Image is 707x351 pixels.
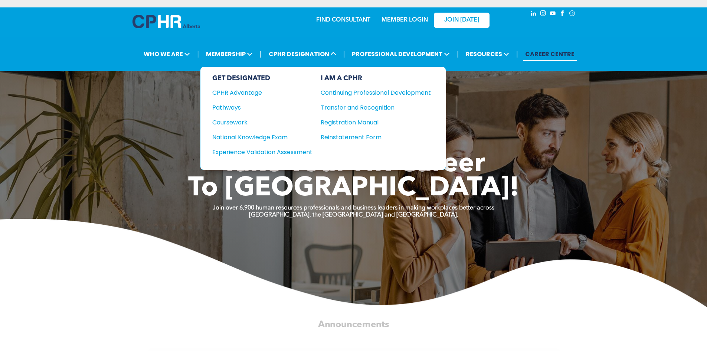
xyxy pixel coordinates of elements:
[343,46,345,62] li: |
[549,9,557,19] a: youtube
[260,46,262,62] li: |
[212,147,312,157] a: Experience Validation Assessment
[523,47,577,61] a: CAREER CENTRE
[321,103,431,112] a: Transfer and Recognition
[212,133,312,142] a: National Knowledge Exam
[530,9,538,19] a: linkedin
[321,133,420,142] div: Reinstatement Form
[141,47,192,61] span: WHO WE ARE
[382,17,428,23] a: MEMBER LOGIN
[212,74,312,82] div: GET DESIGNATED
[318,320,389,329] span: Announcements
[434,13,490,28] a: JOIN [DATE]
[444,17,479,24] span: JOIN [DATE]
[132,15,200,28] img: A blue and white logo for cp alberta
[321,133,431,142] a: Reinstatement Form
[316,17,370,23] a: FIND CONSULTANT
[457,46,459,62] li: |
[212,147,302,157] div: Experience Validation Assessment
[350,47,452,61] span: PROFESSIONAL DEVELOPMENT
[539,9,547,19] a: instagram
[321,103,420,112] div: Transfer and Recognition
[516,46,518,62] li: |
[212,133,302,142] div: National Knowledge Exam
[559,9,567,19] a: facebook
[213,205,494,211] strong: Join over 6,900 human resources professionals and business leaders in making workplaces better ac...
[266,47,338,61] span: CPHR DESIGNATION
[249,212,458,218] strong: [GEOGRAPHIC_DATA], the [GEOGRAPHIC_DATA] and [GEOGRAPHIC_DATA].
[212,88,302,97] div: CPHR Advantage
[204,47,255,61] span: MEMBERSHIP
[321,118,431,127] a: Registration Manual
[321,74,431,82] div: I AM A CPHR
[464,47,511,61] span: RESOURCES
[212,88,312,97] a: CPHR Advantage
[321,118,420,127] div: Registration Manual
[212,118,302,127] div: Coursework
[321,88,420,97] div: Continuing Professional Development
[568,9,576,19] a: Social network
[212,103,302,112] div: Pathways
[321,88,431,97] a: Continuing Professional Development
[188,175,519,202] span: To [GEOGRAPHIC_DATA]!
[197,46,199,62] li: |
[212,103,312,112] a: Pathways
[212,118,312,127] a: Coursework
